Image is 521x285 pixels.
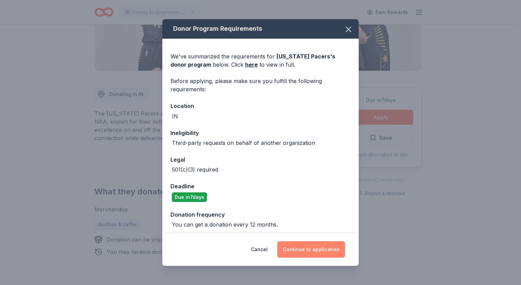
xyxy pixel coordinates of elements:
[170,101,351,110] div: Location
[172,220,278,229] div: You can get a donation every 12 months.
[170,52,351,69] div: We've summarized the requirements for below. Click to view in full.
[170,182,351,191] div: Deadline
[251,241,268,258] button: Cancel
[172,165,218,174] div: 501(c)(3) required
[172,139,315,147] div: Third-party requests on behalf of another organization
[170,77,351,93] div: Before applying, please make sure you fulfill the following requirements:
[277,241,345,258] button: Continue to application
[170,128,351,137] div: Ineligibility
[170,210,351,219] div: Donation frequency
[170,155,351,164] div: Legal
[245,60,258,69] a: here
[172,112,178,120] div: IN
[172,192,207,202] div: Due in 7 days
[162,19,359,39] div: Donor Program Requirements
